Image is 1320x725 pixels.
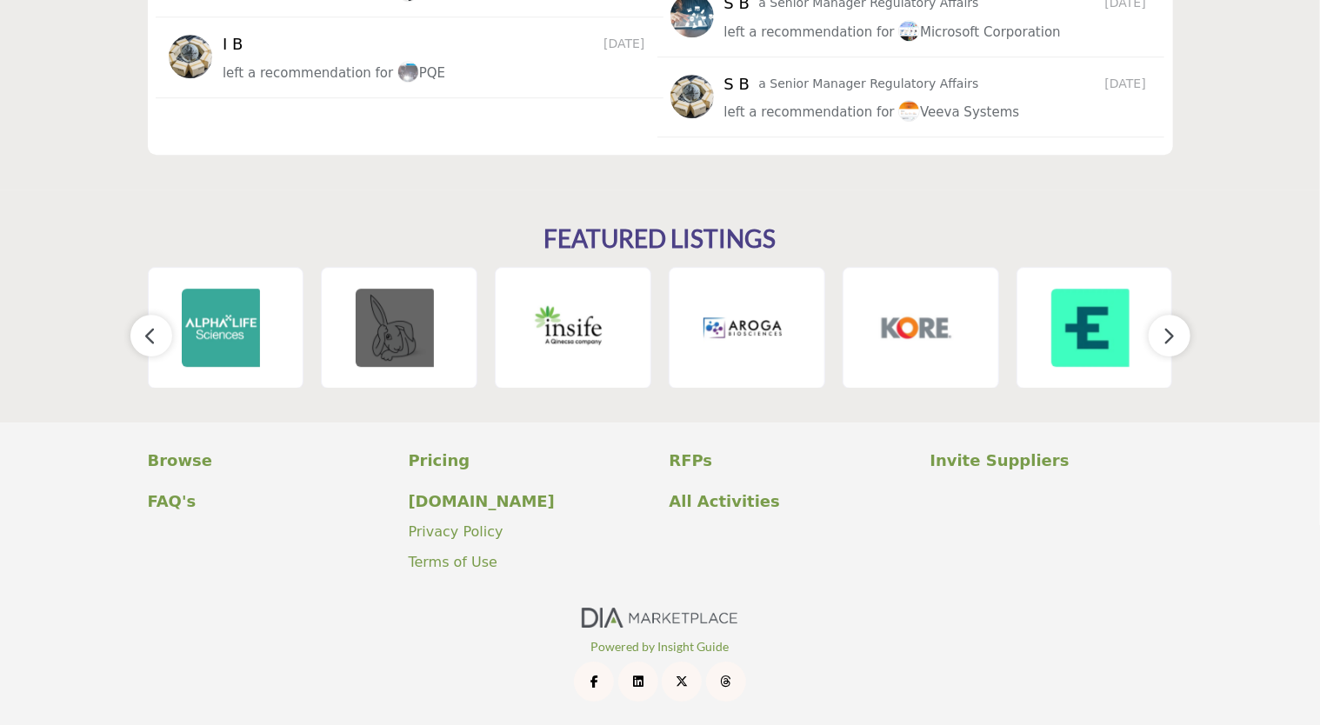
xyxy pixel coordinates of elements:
span: [DATE] [603,35,650,53]
a: Privacy Policy [409,523,503,540]
a: Threads Link [706,662,746,702]
a: LinkedIn Link [618,662,658,702]
a: Terms of Use [409,554,498,570]
a: [DOMAIN_NAME] [409,489,651,513]
img: Aroga Biosciences [703,289,782,367]
span: left a recommendation for [724,24,895,40]
img: image [397,61,419,83]
p: a Senior Manager Regulatory Affairs [759,75,979,93]
span: Microsoft Corporation [898,24,1061,40]
img: Insife [530,289,608,367]
img: Evernorth Health Services [1051,289,1130,367]
a: Powered by Insight Guide [591,639,730,654]
span: [DATE] [1105,75,1151,93]
img: KORE Connected Health [877,289,956,367]
a: Invite Suppliers [930,449,1173,472]
img: image [898,20,920,42]
span: left a recommendation for [724,104,895,120]
h5: S B [724,75,755,94]
h5: I B [223,35,253,54]
a: FAQ's [148,489,390,513]
img: avtar-image [670,75,714,118]
img: avtar-image [169,35,212,78]
a: imagePQE [397,63,445,84]
a: Pricing [409,449,651,472]
img: image [898,100,920,122]
a: Twitter Link [662,662,702,702]
a: RFPs [670,449,912,472]
img: No Site Logo [582,608,738,627]
a: imageVeeva Systems [898,102,1019,123]
img: Schlafender Hase [356,289,434,367]
span: left a recommendation for [223,65,393,81]
span: PQE [397,65,445,81]
a: imageMicrosoft Corporation [898,22,1061,43]
a: Browse [148,449,390,472]
a: All Activities [670,489,912,513]
img: AlphaLife Sciences [182,289,260,367]
span: Veeva Systems [898,104,1019,120]
h2: FEATURED LISTINGS [544,224,777,254]
a: Facebook Link [574,662,614,702]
